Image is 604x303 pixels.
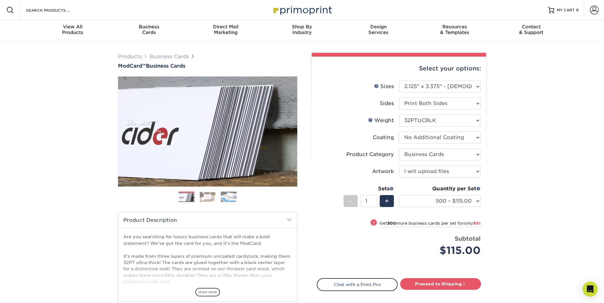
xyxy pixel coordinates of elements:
div: Weight [368,117,394,124]
div: Sets [344,185,394,193]
span: View All [35,24,111,30]
a: Products [118,53,142,59]
img: Primoprint [271,3,333,17]
img: ModCard™ 01 [118,42,297,221]
a: Business Cards [149,53,189,59]
span: Resources [417,24,493,30]
div: Industry [264,24,340,35]
a: Proceed to Shipping [400,278,481,289]
a: Resources& Templates [417,20,493,40]
div: Product Category [346,151,394,158]
div: Cards [111,24,187,35]
a: Direct MailMarketing [187,20,264,40]
span: only [464,221,481,226]
span: MY CART [557,8,575,13]
span: Shop By [264,24,340,30]
a: Shop ByIndustry [264,20,340,40]
span: + [385,196,389,206]
small: Get more business cards per set for [379,221,481,227]
img: Business Cards 03 [221,191,237,202]
div: Products [35,24,111,35]
a: DesignServices [340,20,417,40]
h1: Business Cards [118,63,297,69]
div: & Support [493,24,569,35]
input: SEARCH PRODUCTS..... [25,6,87,14]
div: Sides [380,100,394,107]
span: ModCard™ [118,63,146,69]
img: Business Cards 01 [179,189,194,205]
span: show more [195,288,220,296]
a: Chat with a Print Pro [317,278,398,291]
img: Business Cards 02 [200,192,215,202]
span: Contact [493,24,569,30]
span: 0 [576,8,579,12]
a: Contact& Support [493,20,569,40]
div: Open Intercom Messenger [583,282,598,297]
div: Marketing [187,24,264,35]
div: Quantity per Set [399,185,481,193]
div: $115.00 [404,243,481,258]
span: Direct Mail [187,24,264,30]
span: $61 [473,221,481,226]
div: Coating [373,134,394,141]
span: - [349,196,352,206]
a: BusinessCards [111,20,187,40]
div: & Templates [417,24,493,35]
strong: 500 [387,221,396,226]
span: Business [111,24,187,30]
div: Artwork [372,168,394,175]
div: Services [340,24,417,35]
div: Sizes [374,83,394,90]
a: ModCard™Business Cards [118,63,297,69]
span: Design [340,24,417,30]
a: View AllProducts [35,20,111,40]
h2: Product Description [118,212,297,228]
strong: Subtotal [455,235,481,242]
div: Select your options: [317,57,481,81]
span: ! [373,220,375,226]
